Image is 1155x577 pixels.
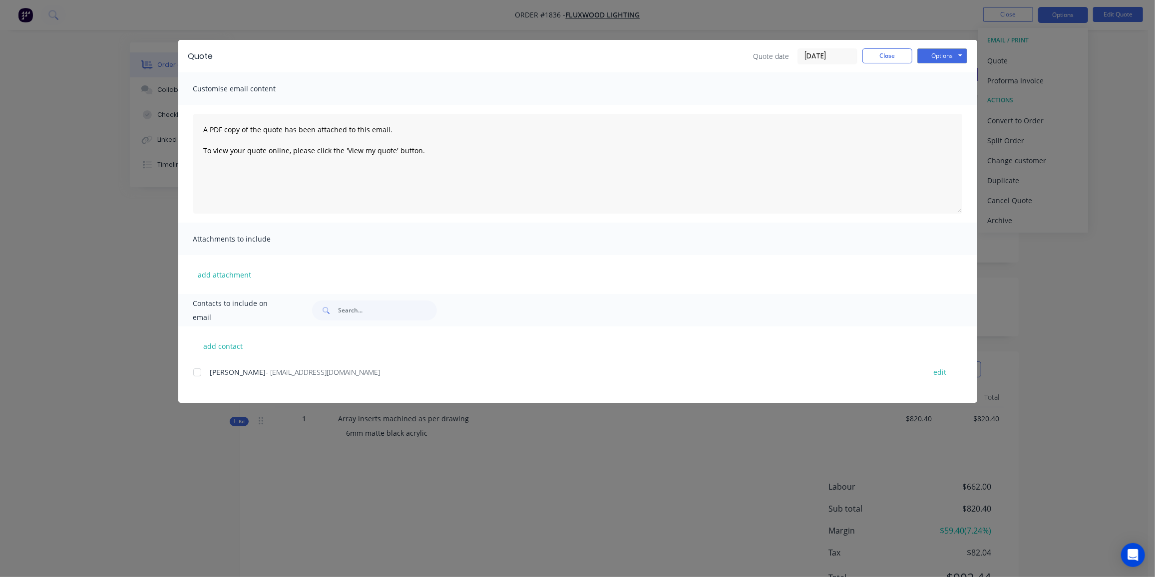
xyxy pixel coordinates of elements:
[862,48,912,63] button: Close
[193,296,288,324] span: Contacts to include on email
[193,267,257,282] button: add attachment
[193,338,253,353] button: add contact
[188,50,213,62] div: Quote
[1121,543,1145,567] div: Open Intercom Messenger
[754,51,789,61] span: Quote date
[928,365,953,379] button: edit
[193,232,303,246] span: Attachments to include
[917,48,967,63] button: Options
[210,367,266,377] span: [PERSON_NAME]
[338,300,437,320] input: Search...
[266,367,381,377] span: - [EMAIL_ADDRESS][DOMAIN_NAME]
[193,114,962,214] textarea: A PDF copy of the quote has been attached to this email. To view your quote online, please click ...
[193,82,303,96] span: Customise email content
